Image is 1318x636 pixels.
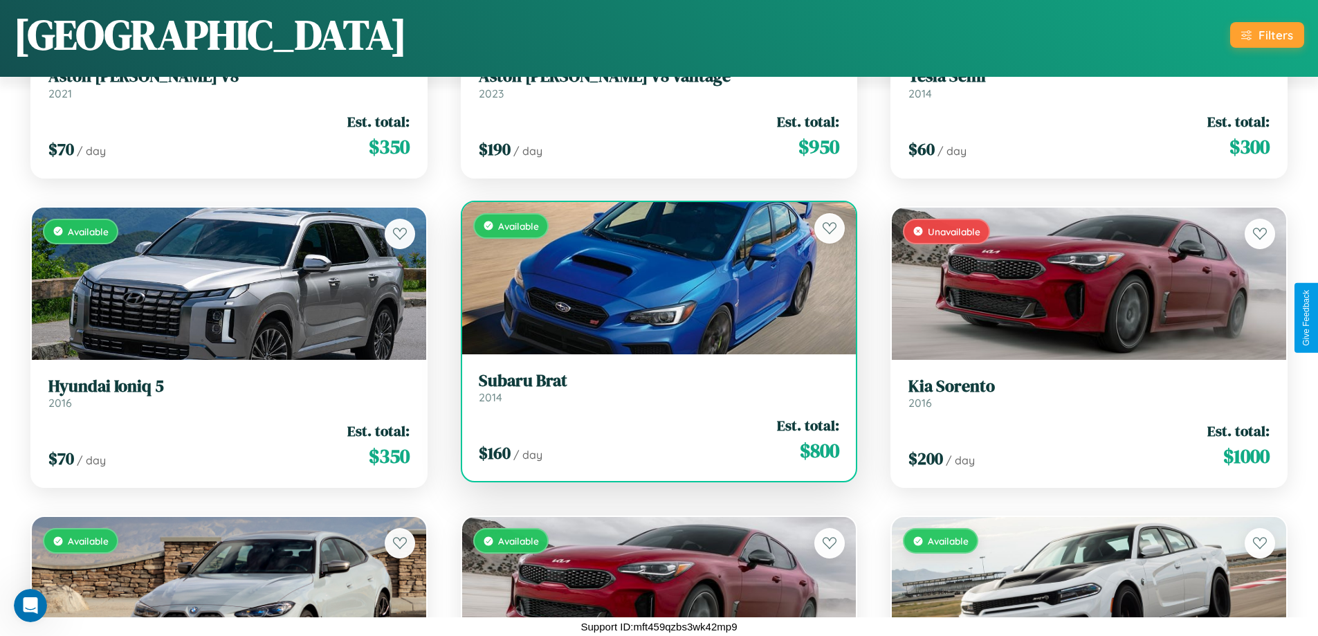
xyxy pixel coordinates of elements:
h3: Aston [PERSON_NAME] V8 [48,66,410,87]
a: Aston [PERSON_NAME] V82021 [48,66,410,100]
span: $ 950 [798,133,839,161]
span: Available [68,535,109,547]
span: / day [937,144,967,158]
span: 2014 [479,390,502,404]
span: / day [77,453,106,467]
iframe: Intercom live chat [14,589,47,622]
span: 2014 [908,87,932,100]
h3: Aston [PERSON_NAME] V8 Vantage [479,66,840,87]
span: $ 1000 [1223,442,1270,470]
span: Est. total: [347,421,410,441]
span: Available [498,535,539,547]
button: Filters [1230,22,1304,48]
p: Support ID: mft459qzbs3wk42mp9 [581,617,738,636]
a: Aston [PERSON_NAME] V8 Vantage2023 [479,66,840,100]
span: $ 190 [479,138,511,161]
span: 2021 [48,87,72,100]
span: Est. total: [777,415,839,435]
h1: [GEOGRAPHIC_DATA] [14,6,407,63]
span: 2023 [479,87,504,100]
span: / day [946,453,975,467]
span: / day [77,144,106,158]
span: $ 70 [48,447,74,470]
span: Est. total: [777,111,839,131]
a: Hyundai Ioniq 52016 [48,376,410,410]
span: Available [68,226,109,237]
h3: Kia Sorento [908,376,1270,397]
a: Tesla Semi2014 [908,66,1270,100]
span: 2016 [908,396,932,410]
span: Available [928,535,969,547]
span: $ 60 [908,138,935,161]
span: Available [498,220,539,232]
a: Subaru Brat2014 [479,371,840,405]
span: $ 800 [800,437,839,464]
h3: Tesla Semi [908,66,1270,87]
a: Kia Sorento2016 [908,376,1270,410]
span: 2016 [48,396,72,410]
span: $ 350 [369,133,410,161]
h3: Hyundai Ioniq 5 [48,376,410,397]
span: Est. total: [1207,421,1270,441]
div: Give Feedback [1301,290,1311,346]
span: / day [513,448,542,462]
span: / day [513,144,542,158]
span: Unavailable [928,226,980,237]
span: Est. total: [1207,111,1270,131]
span: $ 350 [369,442,410,470]
span: $ 160 [479,442,511,464]
span: $ 200 [908,447,943,470]
h3: Subaru Brat [479,371,840,391]
span: Est. total: [347,111,410,131]
span: $ 300 [1229,133,1270,161]
div: Filters [1258,28,1293,42]
span: $ 70 [48,138,74,161]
